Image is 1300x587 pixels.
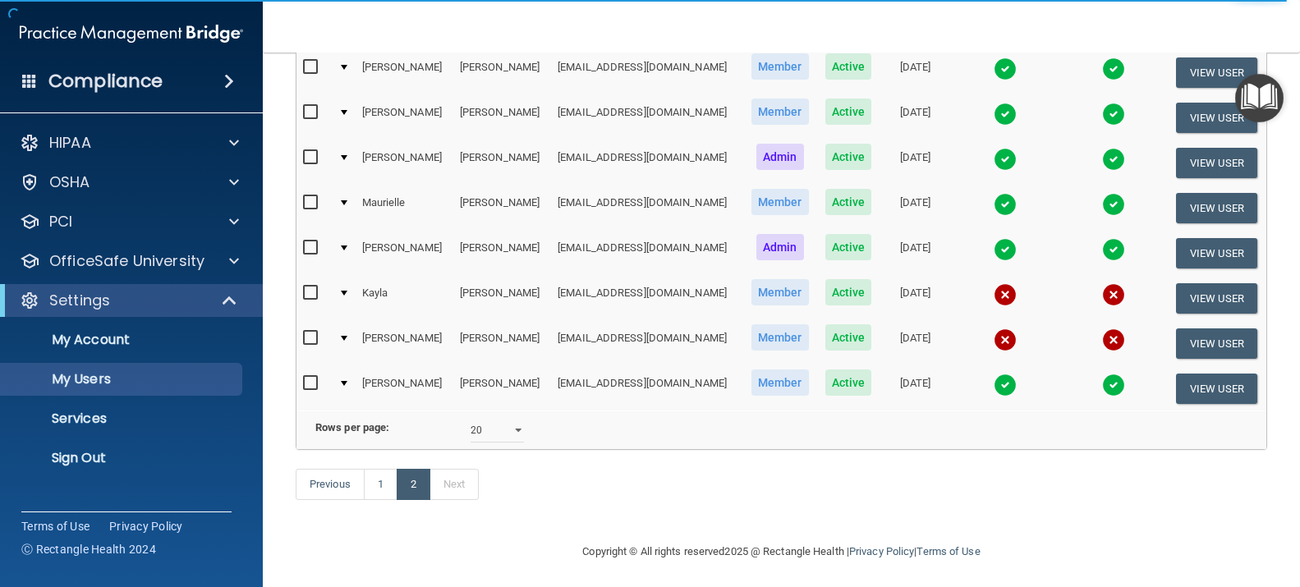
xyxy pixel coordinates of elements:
button: View User [1176,374,1257,404]
a: Privacy Policy [849,545,914,557]
img: tick.e7d51cea.svg [994,238,1017,261]
a: Privacy Policy [109,518,183,534]
button: Open Resource Center [1235,74,1284,122]
td: [PERSON_NAME] [453,50,551,95]
p: My Users [11,371,235,388]
p: PCI [49,212,72,232]
p: Settings [49,291,110,310]
td: [EMAIL_ADDRESS][DOMAIN_NAME] [551,140,743,186]
button: View User [1176,57,1257,88]
span: Member [751,189,809,215]
a: 2 [397,469,430,500]
a: PCI [20,212,239,232]
span: Admin [756,144,804,170]
img: tick.e7d51cea.svg [1102,374,1125,397]
img: cross.ca9f0e7f.svg [994,283,1017,306]
td: [DATE] [880,321,950,366]
a: 1 [364,469,397,500]
p: Services [11,410,235,427]
td: [EMAIL_ADDRESS][DOMAIN_NAME] [551,95,743,140]
span: Member [751,279,809,305]
td: [DATE] [880,231,950,276]
a: Next [430,469,479,500]
img: tick.e7d51cea.svg [1102,103,1125,126]
td: [PERSON_NAME] [356,50,453,95]
td: Kayla [356,276,453,321]
p: My Account [11,332,235,348]
td: [PERSON_NAME] [453,321,551,366]
button: View User [1176,238,1257,268]
div: Copyright © All rights reserved 2025 @ Rectangle Health | | [482,525,1082,578]
td: [PERSON_NAME] [356,95,453,140]
a: OfficeSafe University [20,251,239,271]
button: View User [1176,283,1257,314]
td: [PERSON_NAME] [356,321,453,366]
span: Active [825,234,872,260]
td: Maurielle [356,186,453,231]
td: [PERSON_NAME] [453,140,551,186]
p: Sign Out [11,450,235,466]
span: Active [825,144,872,170]
button: View User [1176,328,1257,359]
td: [DATE] [880,276,950,321]
iframe: Drift Widget Chat Controller [1016,491,1280,557]
img: tick.e7d51cea.svg [1102,193,1125,216]
img: tick.e7d51cea.svg [994,148,1017,171]
p: OfficeSafe University [49,251,204,271]
td: [PERSON_NAME] [356,140,453,186]
span: Ⓒ Rectangle Health 2024 [21,541,156,557]
img: cross.ca9f0e7f.svg [994,328,1017,351]
span: Active [825,189,872,215]
td: [PERSON_NAME] [453,366,551,410]
p: OSHA [49,172,90,192]
button: View User [1176,148,1257,178]
img: tick.e7d51cea.svg [1102,238,1125,261]
span: Member [751,369,809,396]
a: Previous [296,469,365,500]
img: tick.e7d51cea.svg [994,374,1017,397]
span: Member [751,53,809,80]
span: Member [751,324,809,351]
img: tick.e7d51cea.svg [1102,148,1125,171]
img: tick.e7d51cea.svg [994,193,1017,216]
td: [PERSON_NAME] [453,186,551,231]
b: Rows per page: [315,421,389,433]
button: View User [1176,103,1257,133]
span: Active [825,53,872,80]
img: tick.e7d51cea.svg [994,103,1017,126]
td: [DATE] [880,140,950,186]
span: Active [825,369,872,396]
td: [DATE] [880,50,950,95]
span: Active [825,99,872,125]
td: [EMAIL_ADDRESS][DOMAIN_NAME] [551,366,743,410]
a: OSHA [20,172,239,192]
img: cross.ca9f0e7f.svg [1102,328,1125,351]
td: [EMAIL_ADDRESS][DOMAIN_NAME] [551,50,743,95]
p: HIPAA [49,133,91,153]
td: [DATE] [880,366,950,410]
a: Terms of Use [21,518,90,534]
img: tick.e7d51cea.svg [994,57,1017,80]
td: [DATE] [880,186,950,231]
a: Terms of Use [916,545,980,557]
td: [PERSON_NAME] [356,366,453,410]
span: Active [825,279,872,305]
td: [EMAIL_ADDRESS][DOMAIN_NAME] [551,186,743,231]
td: [PERSON_NAME] [453,231,551,276]
td: [PERSON_NAME] [453,276,551,321]
img: tick.e7d51cea.svg [1102,57,1125,80]
td: [PERSON_NAME] [453,95,551,140]
td: [PERSON_NAME] [356,231,453,276]
td: [DATE] [880,95,950,140]
h4: Compliance [48,70,163,93]
td: [EMAIL_ADDRESS][DOMAIN_NAME] [551,276,743,321]
td: [EMAIL_ADDRESS][DOMAIN_NAME] [551,321,743,366]
a: Settings [20,291,238,310]
img: PMB logo [20,17,243,50]
td: [EMAIL_ADDRESS][DOMAIN_NAME] [551,231,743,276]
button: View User [1176,193,1257,223]
span: Active [825,324,872,351]
span: Admin [756,234,804,260]
a: HIPAA [20,133,239,153]
img: cross.ca9f0e7f.svg [1102,283,1125,306]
